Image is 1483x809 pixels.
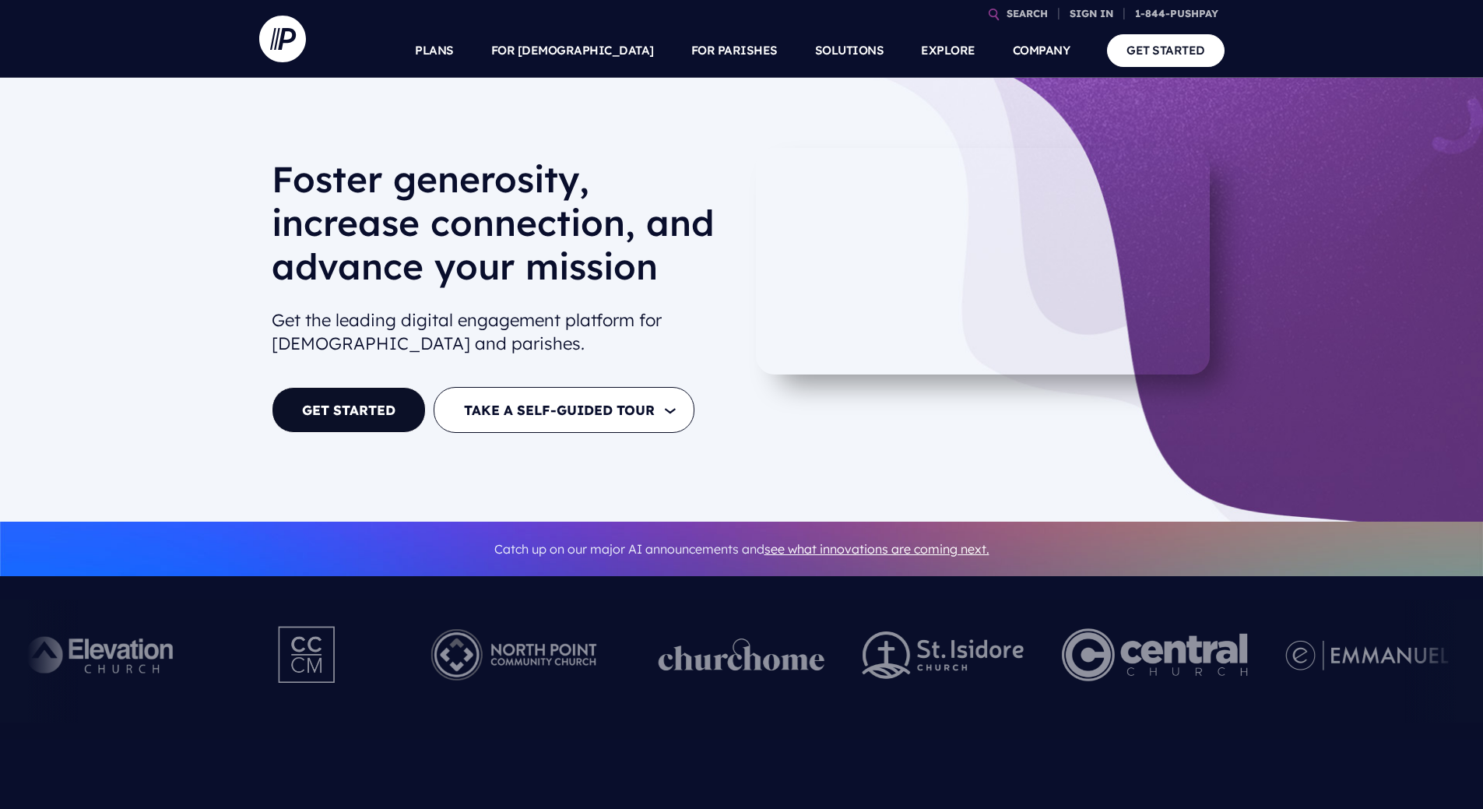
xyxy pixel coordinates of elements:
[434,387,694,433] button: TAKE A SELF-GUIDED TOUR
[272,302,729,363] h2: Get the leading digital engagement platform for [DEMOGRAPHIC_DATA] and parishes.
[272,532,1212,567] p: Catch up on our major AI announcements and
[491,23,654,78] a: FOR [DEMOGRAPHIC_DATA]
[272,387,426,433] a: GET STARTED
[659,638,825,671] img: pp_logos_1
[1013,23,1070,78] a: COMPANY
[921,23,975,78] a: EXPLORE
[246,612,369,698] img: Pushpay_Logo__CCM
[407,612,621,698] img: Pushpay_Logo__NorthPoint
[272,157,729,301] h1: Foster generosity, increase connection, and advance your mission
[764,541,989,557] a: see what innovations are coming next.
[1107,34,1225,66] a: GET STARTED
[1062,612,1248,698] img: Central Church Henderson NV
[815,23,884,78] a: SOLUTIONS
[691,23,778,78] a: FOR PARISHES
[415,23,454,78] a: PLANS
[863,631,1024,679] img: pp_logos_2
